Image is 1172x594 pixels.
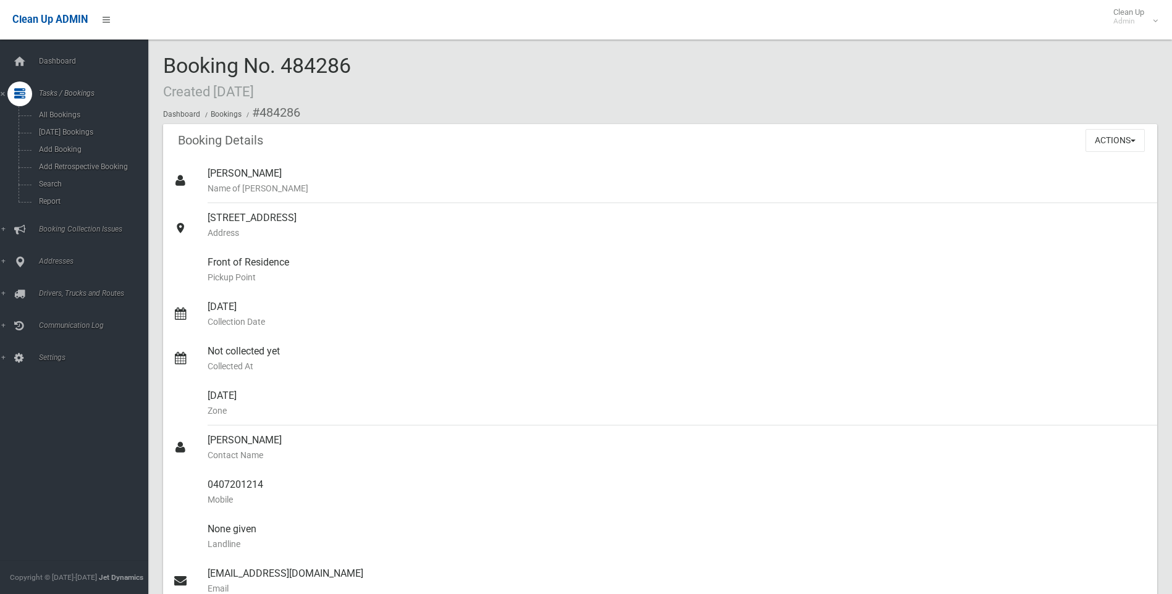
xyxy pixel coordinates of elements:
[35,225,158,233] span: Booking Collection Issues
[243,101,300,124] li: #484286
[208,514,1147,559] div: None given
[99,573,143,582] strong: Jet Dynamics
[1086,129,1145,152] button: Actions
[35,353,158,362] span: Settings
[208,425,1147,470] div: [PERSON_NAME]
[35,321,158,330] span: Communication Log
[163,53,351,101] span: Booking No. 484286
[35,111,147,119] span: All Bookings
[208,359,1147,374] small: Collected At
[163,83,254,99] small: Created [DATE]
[35,128,147,136] span: [DATE] Bookings
[208,159,1147,203] div: [PERSON_NAME]
[208,537,1147,551] small: Landline
[208,270,1147,285] small: Pickup Point
[208,337,1147,381] div: Not collected yet
[35,145,147,154] span: Add Booking
[1107,7,1157,26] span: Clean Up
[163,128,278,153] header: Booking Details
[208,292,1147,337] div: [DATE]
[35,289,158,298] span: Drivers, Trucks and Routes
[35,180,147,188] span: Search
[208,403,1147,418] small: Zone
[35,197,147,206] span: Report
[35,257,158,266] span: Addresses
[163,110,200,119] a: Dashboard
[208,448,1147,462] small: Contact Name
[35,89,158,98] span: Tasks / Bookings
[1113,17,1144,26] small: Admin
[35,162,147,171] span: Add Retrospective Booking
[211,110,242,119] a: Bookings
[208,492,1147,507] small: Mobile
[208,181,1147,196] small: Name of [PERSON_NAME]
[35,57,158,65] span: Dashboard
[10,573,97,582] span: Copyright © [DATE]-[DATE]
[208,470,1147,514] div: 0407201214
[208,225,1147,240] small: Address
[208,248,1147,292] div: Front of Residence
[208,381,1147,425] div: [DATE]
[208,314,1147,329] small: Collection Date
[208,203,1147,248] div: [STREET_ADDRESS]
[12,14,88,25] span: Clean Up ADMIN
